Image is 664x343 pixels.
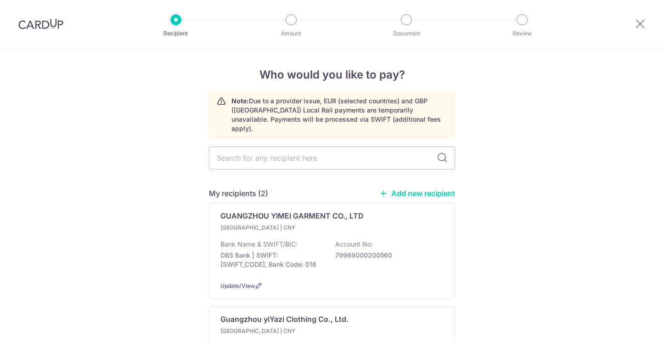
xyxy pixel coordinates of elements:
[220,326,329,336] p: [GEOGRAPHIC_DATA] | CNY
[209,67,455,83] h4: Who would you like to pay?
[220,314,349,325] p: Guangzhou yiYazi Clothing Co., Ltd.
[209,188,268,199] h5: My recipients (2)
[372,29,440,38] p: Document
[231,97,249,105] strong: Note:
[220,210,364,221] p: GUANGZHOU YIMEI GARMENT CO., LTD
[220,282,255,289] a: Update/View
[379,189,455,198] a: Add new recipient
[488,29,556,38] p: Review
[220,240,298,249] p: Bank Name & SWIFT/BIC:
[220,223,329,232] p: [GEOGRAPHIC_DATA] | CNY
[335,251,438,260] p: 79969000200560
[257,29,325,38] p: Amount
[209,146,455,169] input: Search for any recipient here
[335,240,373,249] p: Account No:
[142,29,210,38] p: Recipient
[231,96,447,133] p: Due to a provider issue, EUR (selected countries) and GBP ([GEOGRAPHIC_DATA]) Local Rail payments...
[18,18,63,29] img: CardUp
[220,251,323,269] p: DBS Bank | SWIFT: [SWIFT_CODE], Bank Code: 016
